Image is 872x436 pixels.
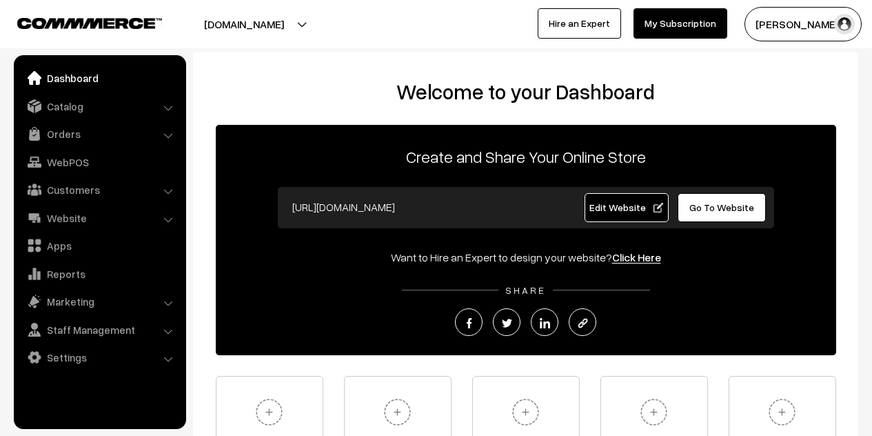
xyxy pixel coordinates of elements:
img: plus.svg [250,393,288,431]
a: Dashboard [17,66,181,90]
img: plus.svg [378,393,416,431]
span: SHARE [498,284,553,296]
a: Edit Website [585,193,669,222]
a: Reports [17,261,181,286]
a: Click Here [612,250,661,264]
a: Marketing [17,289,181,314]
a: Orders [17,121,181,146]
p: Create and Share Your Online Store [216,144,836,169]
img: user [834,14,855,34]
button: [PERSON_NAME] [744,7,862,41]
img: plus.svg [763,393,801,431]
img: plus.svg [507,393,545,431]
img: COMMMERCE [17,18,162,28]
span: Go To Website [689,201,754,213]
a: WebPOS [17,150,181,175]
a: My Subscription [633,8,727,39]
a: Catalog [17,94,181,119]
a: Staff Management [17,317,181,342]
a: Settings [17,345,181,370]
a: Hire an Expert [538,8,621,39]
a: Apps [17,233,181,258]
button: [DOMAIN_NAME] [156,7,332,41]
span: Edit Website [589,201,663,213]
div: Want to Hire an Expert to design your website? [216,249,836,266]
a: COMMMERCE [17,14,138,30]
a: Go To Website [678,193,767,222]
a: Customers [17,177,181,202]
img: plus.svg [635,393,673,431]
a: Website [17,206,181,230]
h2: Welcome to your Dashboard [207,79,844,104]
